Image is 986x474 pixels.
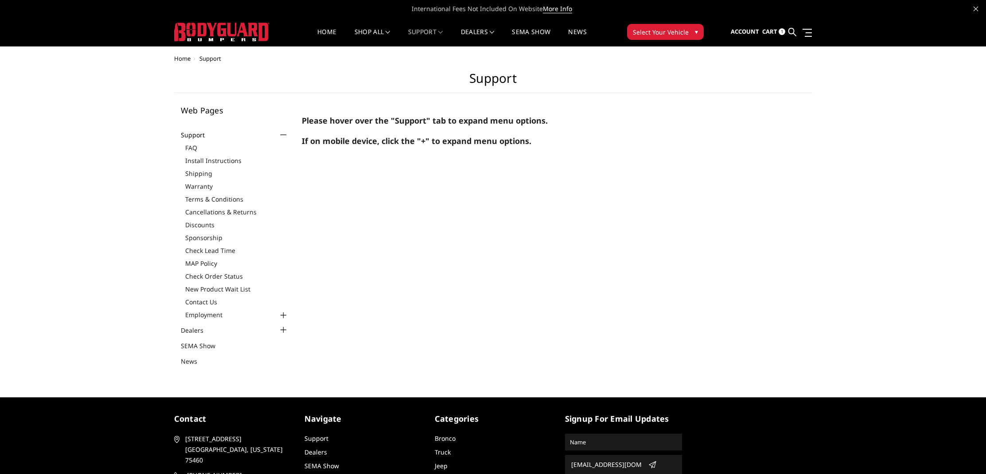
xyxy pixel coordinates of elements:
a: Home [174,54,191,62]
a: Terms & Conditions [185,194,289,204]
input: Email [568,458,645,472]
a: Install Instructions [185,156,289,165]
span: 1 [779,28,785,35]
h5: signup for email updates [565,413,682,425]
a: More Info [543,4,572,13]
span: Cart [762,27,777,35]
a: shop all [355,29,390,46]
a: New Product Wait List [185,284,289,294]
a: News [568,29,586,46]
h1: Support [174,71,812,93]
a: Shipping [185,169,289,178]
strong: If on mobile device, click the "+" to expand menu options. [302,136,531,146]
span: ▾ [695,27,698,36]
span: Select Your Vehicle [633,27,689,37]
input: Name [566,435,681,449]
h5: Categories [435,413,552,425]
h5: Web Pages [181,106,289,114]
a: Dealers [181,326,214,335]
a: Dealers [461,29,495,46]
a: MAP Policy [185,259,289,268]
a: FAQ [185,143,289,152]
a: Cart 1 [762,20,785,44]
img: BODYGUARD BUMPERS [174,23,269,41]
a: News [181,357,208,366]
a: Support [304,434,328,443]
a: Check Lead Time [185,246,289,255]
a: Check Order Status [185,272,289,281]
span: Account [731,27,759,35]
a: Home [317,29,336,46]
h5: contact [174,413,291,425]
button: Select Your Vehicle [627,24,704,40]
a: Warranty [185,182,289,191]
span: [STREET_ADDRESS] [GEOGRAPHIC_DATA], [US_STATE] 75460 [185,434,288,466]
a: Account [731,20,759,44]
a: Employment [185,310,289,319]
a: SEMA Show [512,29,550,46]
a: Contact Us [185,297,289,307]
a: Dealers [304,448,327,456]
a: SEMA Show [181,341,226,350]
h5: Navigate [304,413,421,425]
a: Support [181,130,216,140]
span: Support [199,54,221,62]
strong: Please hover over the "Support" tab to expand menu options. [302,115,548,126]
a: Truck [435,448,451,456]
a: Bronco [435,434,456,443]
a: Jeep [435,462,448,470]
a: Sponsorship [185,233,289,242]
a: Cancellations & Returns [185,207,289,217]
a: Support [408,29,443,46]
a: Discounts [185,220,289,229]
a: SEMA Show [304,462,339,470]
